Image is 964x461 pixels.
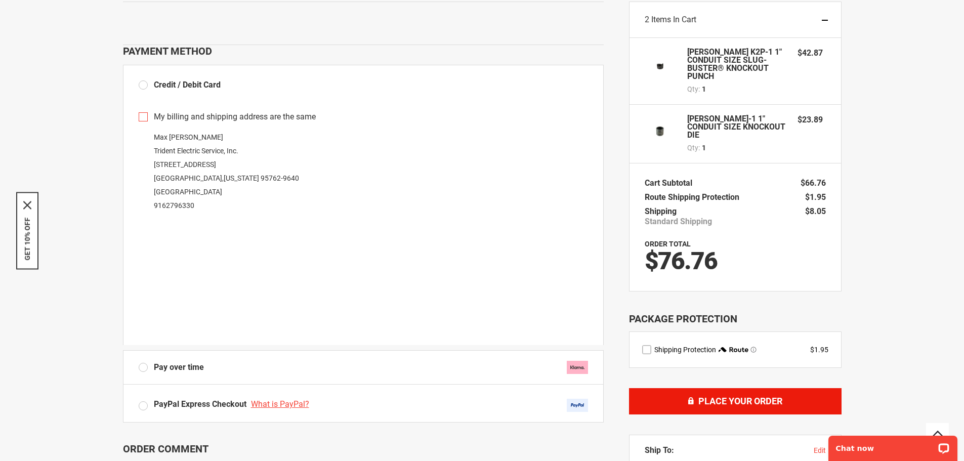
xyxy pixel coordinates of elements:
[645,206,677,216] span: Shipping
[137,216,590,345] iframe: Secure payment input frame
[651,15,696,24] span: Items in Cart
[23,201,31,209] svg: close icon
[645,176,697,190] th: Cart Subtotal
[810,345,828,355] div: $1.95
[154,80,221,90] span: Credit / Debit Card
[687,144,698,152] span: Qty
[123,443,604,455] p: Order Comment
[645,445,674,455] span: Ship To:
[567,361,588,374] img: klarna.svg
[23,201,31,209] button: Close
[645,246,717,275] span: $76.76
[154,399,246,409] span: PayPal Express Checkout
[629,312,842,326] div: Package Protection
[798,48,823,58] span: $42.87
[750,347,757,353] span: Learn more
[645,190,744,204] th: Route Shipping Protection
[224,174,259,182] span: [US_STATE]
[645,115,675,145] img: GREENLEE KD-1 1" CONDUIT SIZE KNOCKOUT DIE
[629,388,842,414] button: Place Your Order
[654,346,716,354] span: Shipping Protection
[567,399,588,412] img: Acceptance Mark
[139,131,588,213] div: Max [PERSON_NAME] Trident Electric Service, Inc. [STREET_ADDRESS] [GEOGRAPHIC_DATA] , 95762-9640 ...
[154,111,316,123] span: My billing and shipping address are the same
[814,445,826,455] button: edit
[687,85,698,93] span: Qty
[154,201,194,209] a: 9162796330
[645,48,675,78] img: GREENLEE K2P-1 1" CONDUIT SIZE SLUG-BUSTER® KNOCKOUT PUNCH
[805,206,826,216] span: $8.05
[702,143,706,153] span: 1
[798,115,823,124] span: $23.89
[702,84,706,94] span: 1
[687,48,788,80] strong: [PERSON_NAME] K2P-1 1" CONDUIT SIZE SLUG-BUSTER® KNOCKOUT PUNCH
[642,345,828,355] div: route shipping protection selector element
[251,399,309,409] span: What is PayPal?
[801,178,826,188] span: $66.76
[687,115,788,139] strong: [PERSON_NAME]-1 1" CONDUIT SIZE KNOCKOUT DIE
[814,446,826,454] span: edit
[23,217,31,260] button: GET 10% OFF
[645,217,712,227] span: Standard Shipping
[123,45,604,57] div: Payment Method
[121,5,606,34] iframe: Secure express checkout frame
[645,240,691,248] strong: Order Total
[251,399,312,409] a: What is PayPal?
[645,15,649,24] span: 2
[698,396,782,406] span: Place Your Order
[805,192,826,202] span: $1.95
[154,362,204,373] span: Pay over time
[822,429,964,461] iframe: LiveChat chat widget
